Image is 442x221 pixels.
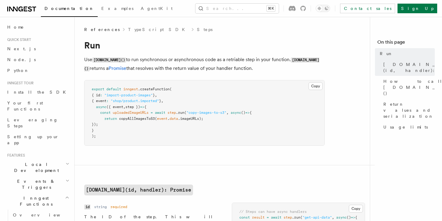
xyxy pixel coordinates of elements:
button: Search...⌘K [195,4,279,13]
span: Inngest Functions [5,195,65,207]
span: step }) [125,105,140,109]
span: const [100,110,111,115]
a: Overview [11,210,71,220]
span: } [153,93,155,97]
span: Overview [13,213,75,217]
span: .imageURLs); [178,117,203,121]
a: Steps [197,26,213,33]
span: await [155,110,165,115]
span: }); [92,122,98,126]
span: step [167,110,176,115]
code: id [84,204,91,210]
span: Leveraging Steps [7,117,58,128]
span: Node.js [7,57,36,62]
span: Quick start [5,37,31,42]
a: TypeScript SDK [128,26,189,33]
span: , [226,110,229,115]
a: [DOMAIN_NAME](id, handler): Promise [84,185,193,195]
span: () [241,110,245,115]
span: .run [176,110,184,115]
p: Use to run synchronous or asynchronous code as a retriable step in your function. returns a that ... [84,55,325,73]
button: Inngest Functions [5,193,71,210]
span: "import-product-images" [104,93,153,97]
span: Examples [101,6,134,11]
span: export [92,87,104,91]
span: ); [92,134,96,138]
a: Your first Functions [5,98,71,114]
span: Inngest tour [5,81,34,86]
span: Features [5,153,25,158]
span: uploadedImageURLs [113,110,149,115]
span: result [252,215,265,219]
span: Setting up your app [7,134,59,145]
h4: On this page [377,39,435,48]
a: Contact sales [340,4,395,13]
span: Your first Functions [7,101,43,111]
span: // Steps can have async handlers [239,210,307,214]
button: Local Development [5,159,71,176]
a: Sign Up [397,4,437,13]
span: inngest [123,87,138,91]
a: Next.js [5,43,71,54]
span: default [106,87,121,91]
a: Run [377,48,435,59]
span: , [161,99,163,103]
span: Return values and serialization [383,101,435,119]
a: AgentKit [137,2,176,16]
a: Leveraging Steps [5,114,71,131]
span: => [351,215,355,219]
span: { [144,105,146,109]
span: : [100,93,102,97]
span: : [106,99,109,103]
span: .createFunction [138,87,170,91]
span: Next.js [7,46,36,51]
span: . [167,117,170,121]
a: Node.js [5,54,71,65]
span: "copy-images-to-s3" [186,110,226,115]
span: Events & Triggers [5,178,66,190]
span: , [332,215,334,219]
span: Home [7,24,24,30]
span: => [245,110,250,115]
span: "shop/product.imported" [111,99,159,103]
span: } [92,128,94,132]
h1: Run [84,40,325,51]
a: How to call [DOMAIN_NAME]() [381,76,435,99]
span: } [159,99,161,103]
span: => [140,105,144,109]
a: [DOMAIN_NAME](id, handler): Promise [381,59,435,76]
span: { [355,215,357,219]
a: Return values and serialization [381,99,435,122]
span: Run [380,51,393,57]
span: Python [7,68,29,73]
span: ( [184,110,186,115]
a: Python [5,65,71,76]
span: AgentKit [141,6,173,11]
span: step [284,215,292,219]
code: [DOMAIN_NAME]() [84,58,319,71]
span: Documentation [45,6,94,11]
span: .run [292,215,300,219]
a: Setting up your app [5,131,71,148]
span: async [231,110,241,115]
a: Usage limits [381,122,435,132]
span: , [155,93,157,97]
span: , [123,105,125,109]
span: = [151,110,153,115]
span: Usage limits [383,124,428,130]
span: async [96,105,106,109]
span: { [250,110,252,115]
span: Install the SDK [7,90,69,95]
span: ( [155,117,157,121]
span: = [267,215,269,219]
span: const [239,215,250,219]
span: ({ event [106,105,123,109]
code: [DOMAIN_NAME]() [92,58,126,63]
a: Documentation [41,2,98,17]
a: Install the SDK [5,87,71,98]
span: data [170,117,178,121]
dd: string [94,204,107,209]
button: Events & Triggers [5,176,71,193]
span: async [336,215,347,219]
